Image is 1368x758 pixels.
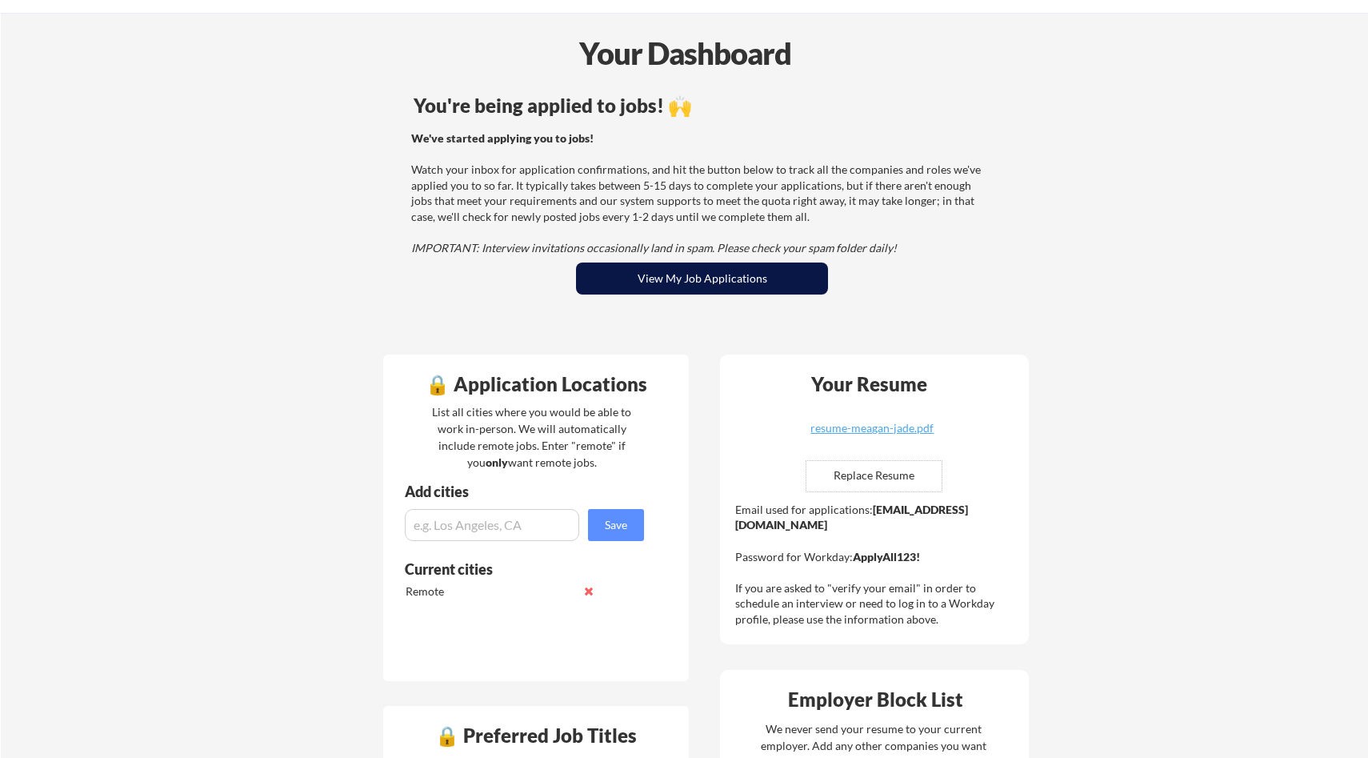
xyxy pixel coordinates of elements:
div: Add cities [405,484,648,499]
strong: ApplyAll123! [853,550,920,563]
a: resume-meagan-jade.pdf [777,423,967,447]
div: Remote [406,584,574,600]
div: Your Dashboard [2,30,1368,76]
em: IMPORTANT: Interview invitations occasionally land in spam. Please check your spam folder daily! [411,241,897,255]
strong: [EMAIL_ADDRESS][DOMAIN_NAME] [735,503,968,532]
div: List all cities where you would be able to work in-person. We will automatically include remote j... [422,403,642,471]
div: Your Resume [790,375,948,394]
div: resume-meagan-jade.pdf [777,423,967,434]
button: View My Job Applications [576,263,828,295]
div: Email used for applications: Password for Workday: If you are asked to "verify your email" in ord... [735,502,1018,628]
div: Watch your inbox for application confirmations, and hit the button below to track all the compani... [411,130,988,256]
div: You're being applied to jobs! 🙌 [414,96,990,115]
strong: We've started applying you to jobs! [411,131,594,145]
input: e.g. Los Angeles, CA [405,509,579,541]
button: Save [588,509,644,541]
div: 🔒 Application Locations [387,375,685,394]
div: Employer Block List [726,690,1024,709]
div: 🔒 Preferred Job Titles [387,726,685,745]
strong: only [486,455,508,469]
div: Current cities [405,562,626,576]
